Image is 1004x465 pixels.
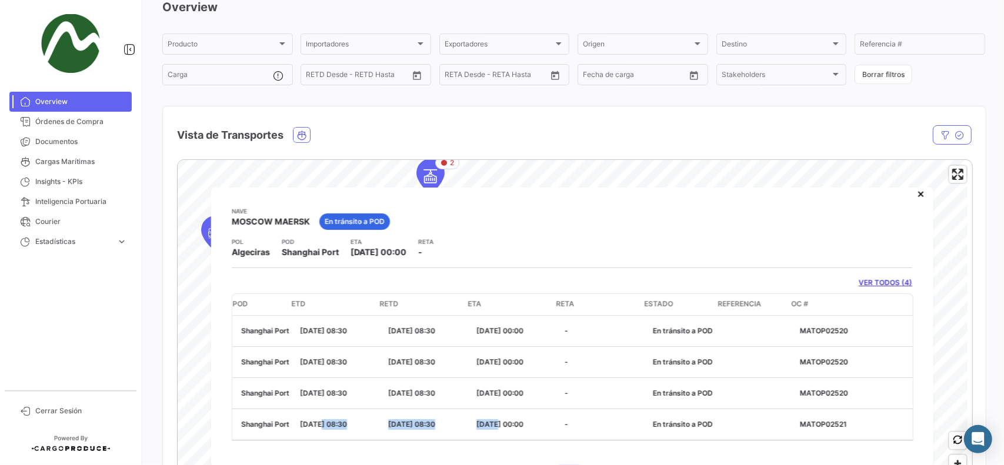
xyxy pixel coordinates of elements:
[565,326,568,334] span: -
[325,216,385,227] span: En tránsito a POD
[41,14,100,73] img: 3a440d95-eebb-4dfb-b41b-1f66e681ef8f.png
[351,237,406,246] app-card-info-title: ETA
[476,419,523,428] span: [DATE] 00:00
[9,212,132,232] a: Courier
[445,42,554,50] span: Exportadores
[474,72,523,81] input: Hasta
[282,237,339,246] app-card-info-title: POD
[9,132,132,152] a: Documentos
[909,182,933,205] button: Close popup
[9,92,132,112] a: Overview
[35,236,112,247] span: Estadísticas
[228,293,287,315] datatable-header-cell: POD
[653,388,713,397] span: En tránsito a POD
[35,96,127,107] span: Overview
[718,298,762,309] span: Referencia
[855,65,912,84] button: Borrar filtros
[335,72,384,81] input: Hasta
[949,166,966,183] button: Enter fullscreen
[300,326,347,334] span: [DATE] 08:30
[612,72,661,81] input: Hasta
[445,72,466,81] input: Desde
[9,172,132,192] a: Insights - KPIs
[35,116,127,127] span: Órdenes de Compra
[380,298,399,309] span: RETD
[645,298,673,309] span: Estado
[416,159,445,194] div: Map marker
[463,293,552,315] datatable-header-cell: ETA
[964,425,992,453] div: Abrir Intercom Messenger
[792,298,809,309] span: OC #
[232,206,310,216] app-card-info-title: Nave
[787,293,905,315] datatable-header-cell: OC #
[565,388,568,397] span: -
[375,293,463,315] datatable-header-cell: RETD
[476,388,523,397] span: [DATE] 00:00
[476,326,523,334] span: [DATE] 00:00
[408,66,426,84] button: Open calendar
[293,128,310,142] button: Ocean
[168,42,277,50] span: Producto
[232,216,310,228] span: MOSCOW MAERSK
[351,247,406,257] span: [DATE] 00:00
[800,325,908,336] p: MATOP02520
[583,42,692,50] span: Origen
[201,216,229,251] div: Map marker
[241,388,289,397] span: Shanghai Port
[583,72,604,81] input: Desde
[306,42,415,50] span: Importadores
[565,419,568,428] span: -
[418,247,422,257] span: -
[859,277,913,288] a: VER TODOS (4)
[232,246,270,258] span: Algeciras
[388,326,435,334] span: [DATE] 08:30
[800,387,908,398] p: MATOP02520
[450,158,454,168] span: 2
[685,66,703,84] button: Open calendar
[177,127,283,143] h4: Vista de Transportes
[546,66,564,84] button: Open calendar
[35,196,127,207] span: Inteligencia Portuaria
[300,388,347,397] span: [DATE] 08:30
[418,237,433,246] app-card-info-title: RETA
[653,326,713,334] span: En tránsito a POD
[640,293,713,315] datatable-header-cell: Estado
[653,357,713,366] span: En tránsito a POD
[556,298,575,309] span: RETA
[800,356,908,367] p: MATOP02520
[287,293,375,315] datatable-header-cell: ETD
[35,216,127,227] span: Courier
[9,152,132,172] a: Cargas Marítimas
[722,72,831,81] span: Stakeholders
[552,293,640,315] datatable-header-cell: RETA
[565,357,568,366] span: -
[713,293,787,315] datatable-header-cell: Referencia
[282,246,339,258] span: Shanghai Port
[241,357,289,366] span: Shanghai Port
[35,406,127,416] span: Cerrar Sesión
[292,298,306,309] span: ETD
[241,419,289,428] span: Shanghai Port
[800,419,908,429] p: MATOP02521
[116,236,127,247] span: expand_more
[35,136,127,147] span: Documentos
[35,156,127,167] span: Cargas Marítimas
[388,388,435,397] span: [DATE] 08:30
[468,298,482,309] span: ETA
[9,192,132,212] a: Inteligencia Portuaria
[300,357,347,366] span: [DATE] 08:30
[388,419,435,428] span: [DATE] 08:30
[388,357,435,366] span: [DATE] 08:30
[233,298,248,309] span: POD
[653,419,713,428] span: En tránsito a POD
[35,176,127,187] span: Insights - KPIs
[476,357,523,366] span: [DATE] 00:00
[300,419,347,428] span: [DATE] 08:30
[9,112,132,132] a: Órdenes de Compra
[232,237,270,246] app-card-info-title: POL
[306,72,327,81] input: Desde
[722,42,831,50] span: Destino
[241,326,289,334] span: Shanghai Port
